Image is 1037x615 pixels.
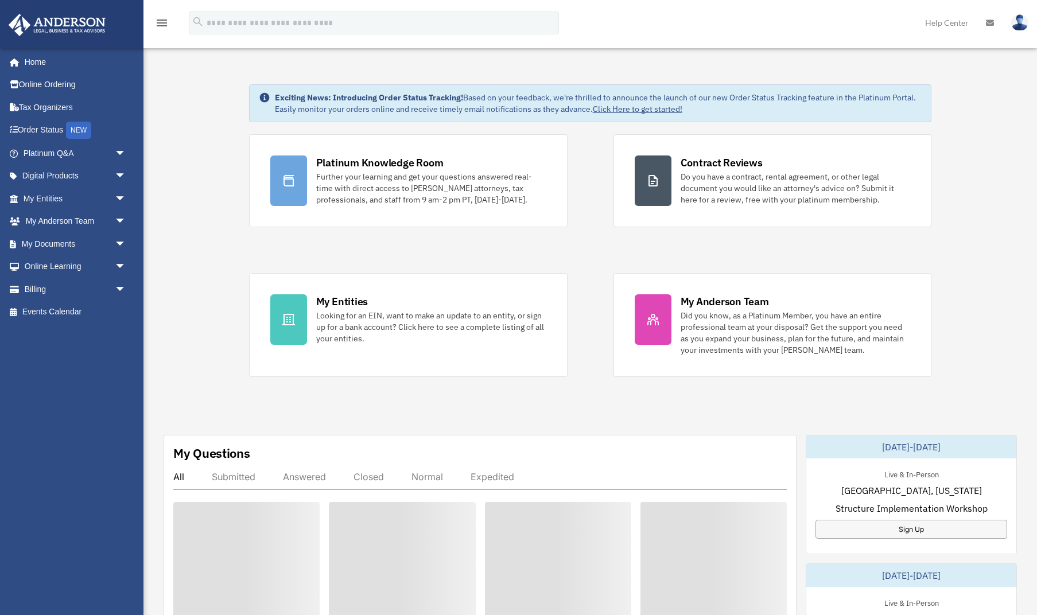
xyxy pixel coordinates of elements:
a: Online Ordering [8,73,143,96]
div: Based on your feedback, we're thrilled to announce the launch of our new Order Status Tracking fe... [275,92,922,115]
i: menu [155,16,169,30]
div: Further your learning and get your questions answered real-time with direct access to [PERSON_NAM... [316,171,546,205]
div: Closed [354,471,384,482]
a: Contract Reviews Do you have a contract, rental agreement, or other legal document you would like... [613,134,932,227]
a: menu [155,20,169,30]
a: Order StatusNEW [8,119,143,142]
a: My Entitiesarrow_drop_down [8,187,143,210]
a: Tax Organizers [8,96,143,119]
div: My Anderson Team [681,294,769,309]
div: NEW [66,122,91,139]
div: My Entities [316,294,368,309]
a: Platinum Knowledge Room Further your learning and get your questions answered real-time with dire... [249,134,568,227]
span: arrow_drop_down [115,142,138,165]
a: Click Here to get started! [593,104,682,114]
a: My Anderson Teamarrow_drop_down [8,210,143,233]
img: User Pic [1011,14,1028,31]
span: arrow_drop_down [115,255,138,279]
div: Answered [283,471,326,482]
a: Platinum Q&Aarrow_drop_down [8,142,143,165]
a: Online Learningarrow_drop_down [8,255,143,278]
span: arrow_drop_down [115,165,138,188]
span: arrow_drop_down [115,187,138,211]
span: arrow_drop_down [115,232,138,256]
a: My Documentsarrow_drop_down [8,232,143,255]
a: Home [8,50,138,73]
div: Live & In-Person [875,468,948,480]
div: Platinum Knowledge Room [316,155,444,170]
div: Submitted [212,471,255,482]
i: search [192,15,204,28]
div: Contract Reviews [681,155,763,170]
span: Structure Implementation Workshop [836,501,988,515]
a: Billingarrow_drop_down [8,278,143,301]
strong: Exciting News: Introducing Order Status Tracking! [275,92,463,103]
div: [DATE]-[DATE] [806,564,1016,587]
span: arrow_drop_down [115,278,138,301]
div: Did you know, as a Platinum Member, you have an entire professional team at your disposal? Get th... [681,310,911,356]
div: Expedited [471,471,514,482]
div: All [173,471,184,482]
img: Anderson Advisors Platinum Portal [5,14,109,36]
a: Sign Up [815,520,1007,539]
a: Digital Productsarrow_drop_down [8,165,143,188]
div: Looking for an EIN, want to make an update to an entity, or sign up for a bank account? Click her... [316,310,546,344]
div: My Questions [173,445,250,462]
div: Do you have a contract, rental agreement, or other legal document you would like an attorney's ad... [681,171,911,205]
a: My Anderson Team Did you know, as a Platinum Member, you have an entire professional team at your... [613,273,932,377]
div: Normal [411,471,443,482]
div: [DATE]-[DATE] [806,435,1016,458]
a: My Entities Looking for an EIN, want to make an update to an entity, or sign up for a bank accoun... [249,273,568,377]
a: Events Calendar [8,301,143,324]
div: Live & In-Person [875,596,948,608]
span: [GEOGRAPHIC_DATA], [US_STATE] [841,484,982,497]
span: arrow_drop_down [115,210,138,233]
